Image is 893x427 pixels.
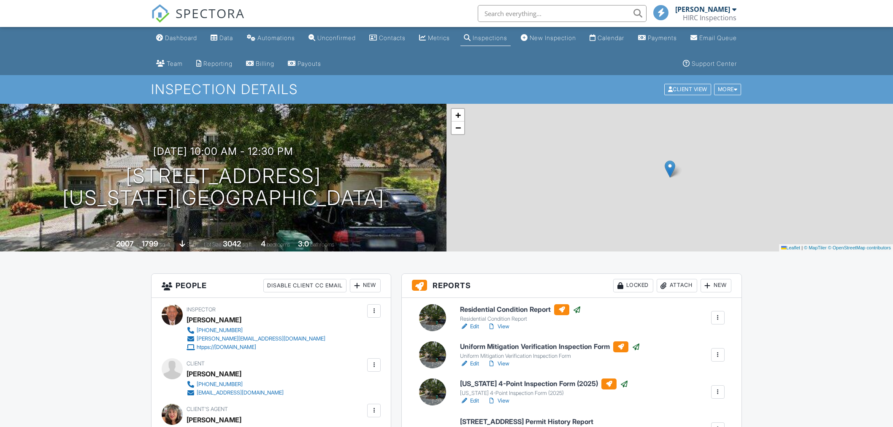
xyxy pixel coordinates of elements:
h1: [STREET_ADDRESS] [US_STATE][GEOGRAPHIC_DATA] [62,165,384,210]
div: Metrics [428,34,450,41]
div: 4 [261,239,265,248]
div: Unconfirmed [317,34,356,41]
div: Calendar [598,34,624,41]
span: Lot Size [204,241,222,248]
a: Payments [635,30,680,46]
a: Edit [460,397,479,405]
input: Search everything... [478,5,647,22]
a: © MapTiler [804,245,827,250]
h3: Reports [402,274,741,298]
h3: [DATE] 10:00 am - 12:30 pm [153,146,293,157]
div: Inspections [473,34,507,41]
h6: [STREET_ADDRESS] Permit History Report [460,418,593,426]
div: Residential Condition Report [460,316,581,322]
div: [PERSON_NAME] [187,313,241,326]
a: Support Center [679,56,740,72]
div: New [701,279,731,292]
h6: [US_STATE] 4-Point Inspection Form (2025) [460,378,628,389]
span: slab [187,241,196,248]
a: Zoom out [452,122,464,134]
span: | [801,245,803,250]
a: Contacts [366,30,409,46]
div: Team [167,60,183,67]
div: [PERSON_NAME] [675,5,730,14]
h6: Residential Condition Report [460,304,581,315]
span: bedrooms [267,241,290,248]
a: Payouts [284,56,325,72]
a: Unconfirmed [305,30,359,46]
h1: Inspection Details [151,82,742,97]
a: Team [153,56,186,72]
a: Data [207,30,236,46]
span: + [455,110,461,120]
div: More [714,84,741,95]
div: Dashboard [165,34,197,41]
img: The Best Home Inspection Software - Spectora [151,4,170,23]
div: [PERSON_NAME] [187,368,241,380]
a: Dashboard [153,30,200,46]
div: Attach [657,279,697,292]
a: htpps://[DOMAIN_NAME] [187,343,325,351]
a: View [487,397,509,405]
span: Built [106,241,115,248]
div: [PERSON_NAME][EMAIL_ADDRESS][DOMAIN_NAME] [197,335,325,342]
a: Calendar [586,30,628,46]
a: Zoom in [452,109,464,122]
a: [PERSON_NAME] [187,413,241,426]
a: [PHONE_NUMBER] [187,380,284,389]
div: Billing [256,60,274,67]
div: htpps://[DOMAIN_NAME] [197,344,256,351]
a: Metrics [416,30,453,46]
a: Inspections [460,30,511,46]
span: SPECTORA [176,4,245,22]
a: Client View [663,86,713,92]
div: 3.0 [298,239,309,248]
a: [EMAIL_ADDRESS][DOMAIN_NAME] [187,389,284,397]
div: Contacts [379,34,406,41]
span: Client's Agent [187,406,228,412]
h6: Uniform Mitigation Verification Inspection Form [460,341,640,352]
a: Edit [460,322,479,331]
div: [US_STATE] 4-Point Inspection Form (2025) [460,390,628,397]
div: Reporting [203,60,233,67]
a: Residential Condition Report Residential Condition Report [460,304,581,323]
div: Disable Client CC Email [263,279,346,292]
div: Data [219,34,233,41]
span: sq. ft. [160,241,171,248]
div: New [350,279,381,292]
div: HIRC Inspections [683,14,736,22]
span: sq.ft. [242,241,253,248]
a: Billing [243,56,278,72]
img: Marker [665,160,675,178]
div: Support Center [692,60,737,67]
a: © OpenStreetMap contributors [828,245,891,250]
span: − [455,122,461,133]
div: Automations [257,34,295,41]
div: Payouts [298,60,321,67]
a: SPECTORA [151,11,245,29]
a: Reporting [193,56,236,72]
div: [PHONE_NUMBER] [197,381,243,388]
span: Client [187,360,205,367]
div: 1799 [142,239,158,248]
a: [PERSON_NAME][EMAIL_ADDRESS][DOMAIN_NAME] [187,335,325,343]
a: Automations (Basic) [244,30,298,46]
a: [PHONE_NUMBER] [187,326,325,335]
span: bathrooms [310,241,334,248]
div: Payments [648,34,677,41]
a: Edit [460,359,479,368]
div: 2007 [116,239,134,248]
a: View [487,359,509,368]
div: Email Queue [699,34,737,41]
h3: People [152,274,391,298]
span: Inspector [187,306,216,313]
a: Leaflet [781,245,800,250]
div: Uniform Mitigation Verification Inspection Form [460,353,640,359]
div: Client View [664,84,711,95]
a: New Inspection [517,30,579,46]
a: View [487,322,509,331]
div: New Inspection [530,34,576,41]
a: Email Queue [687,30,740,46]
div: [PHONE_NUMBER] [197,327,243,334]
